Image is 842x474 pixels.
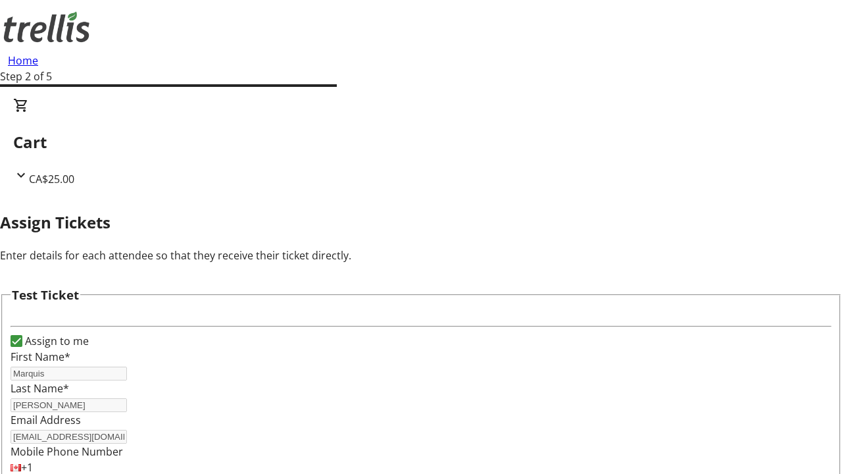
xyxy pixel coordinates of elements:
label: Email Address [11,413,81,427]
label: Last Name* [11,381,69,396]
label: Mobile Phone Number [11,444,123,459]
h3: Test Ticket [12,286,79,304]
span: CA$25.00 [29,172,74,186]
label: Assign to me [22,333,89,349]
h2: Cart [13,130,829,154]
label: First Name* [11,350,70,364]
div: CartCA$25.00 [13,97,829,187]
